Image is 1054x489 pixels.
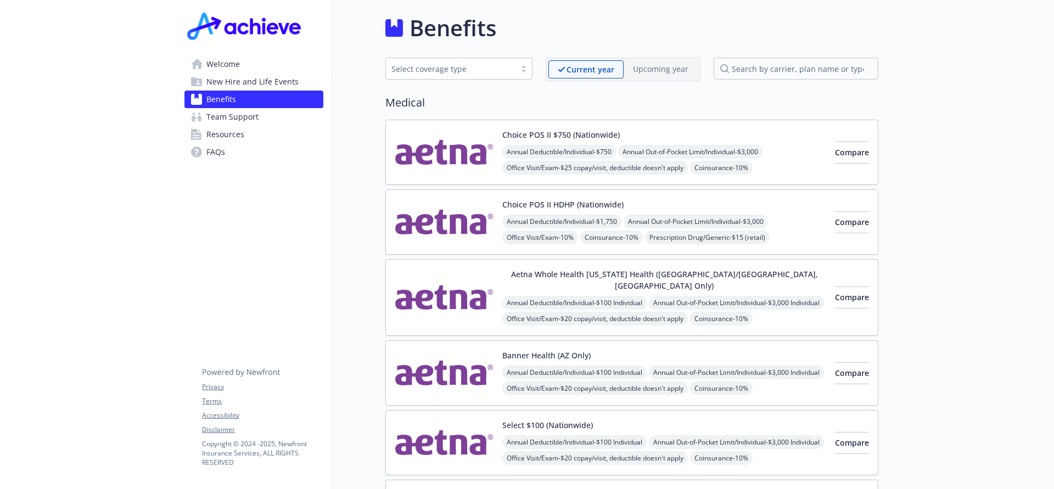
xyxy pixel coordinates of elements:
a: Terms [202,396,323,406]
a: Resources [184,126,323,143]
span: Annual Deductible/Individual - $100 Individual [502,366,647,379]
button: Compare [835,362,869,384]
span: Annual Deductible/Individual - $100 Individual [502,296,647,310]
span: Annual Out-of-Pocket Limit/Individual - $3,000 [624,215,768,228]
a: Privacy [202,382,323,392]
span: Compare [835,147,869,158]
img: Aetna Inc carrier logo [395,350,494,396]
button: Compare [835,211,869,233]
span: Coinsurance - 10% [690,381,753,395]
a: Benefits [184,91,323,108]
span: Prescription Drug/Generic - $15 (retail) [645,231,770,244]
span: Annual Out-of-Pocket Limit/Individual - $3,000 Individual [649,296,824,310]
p: Copyright © 2024 - 2025 , Newfront Insurance Services, ALL RIGHTS RESERVED [202,439,323,467]
span: Compare [835,292,869,302]
span: Annual Deductible/Individual - $1,750 [502,215,621,228]
span: Compare [835,368,869,378]
button: Banner Health (AZ Only) [502,350,591,361]
div: Select coverage type [391,63,510,75]
a: Accessibility [202,411,323,420]
span: Annual Out-of-Pocket Limit/Individual - $3,000 [618,145,763,159]
span: Upcoming year [624,60,698,78]
span: Annual Deductible/Individual - $750 [502,145,616,159]
span: Compare [835,217,869,227]
a: New Hire and Life Events [184,73,323,91]
span: Annual Deductible/Individual - $100 Individual [502,435,647,449]
span: Team Support [206,108,259,126]
img: Aetna Inc carrier logo [395,419,494,466]
span: Office Visit/Exam - $20 copay/visit, deductible doesn't apply [502,451,688,465]
h2: Medical [385,94,878,111]
img: Aetna Inc carrier logo [395,199,494,245]
a: FAQs [184,143,323,161]
p: Upcoming year [633,63,688,75]
span: Compare [835,437,869,448]
span: Coinsurance - 10% [580,231,643,244]
span: Office Visit/Exam - $20 copay/visit, deductible doesn't apply [502,312,688,325]
img: Aetna Inc carrier logo [395,268,494,327]
button: Choice POS II HDHP (Nationwide) [502,199,624,210]
span: Coinsurance - 10% [690,312,753,325]
span: New Hire and Life Events [206,73,299,91]
span: Resources [206,126,244,143]
button: Choice POS II $750 (Nationwide) [502,129,620,140]
a: Disclaimer [202,425,323,435]
span: Office Visit/Exam - $20 copay/visit, deductible doesn't apply [502,381,688,395]
input: search by carrier, plan name or type [714,58,878,80]
button: Compare [835,286,869,308]
span: Benefits [206,91,236,108]
span: Office Visit/Exam - 10% [502,231,578,244]
button: Aetna Whole Health [US_STATE] Health ([GEOGRAPHIC_DATA]/[GEOGRAPHIC_DATA], [GEOGRAPHIC_DATA] Only) [502,268,826,291]
a: Team Support [184,108,323,126]
h1: Benefits [410,12,496,44]
span: Coinsurance - 10% [690,161,753,175]
span: Welcome [206,55,240,73]
span: Office Visit/Exam - $25 copay/visit, deductible doesn't apply [502,161,688,175]
a: Welcome [184,55,323,73]
button: Select $100 (Nationwide) [502,419,593,431]
img: Aetna Inc carrier logo [395,129,494,176]
span: FAQs [206,143,225,161]
p: Current year [567,64,614,75]
button: Compare [835,142,869,164]
span: Coinsurance - 10% [690,451,753,465]
button: Compare [835,432,869,454]
span: Annual Out-of-Pocket Limit/Individual - $3,000 Individual [649,435,824,449]
span: Annual Out-of-Pocket Limit/Individual - $3,000 Individual [649,366,824,379]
